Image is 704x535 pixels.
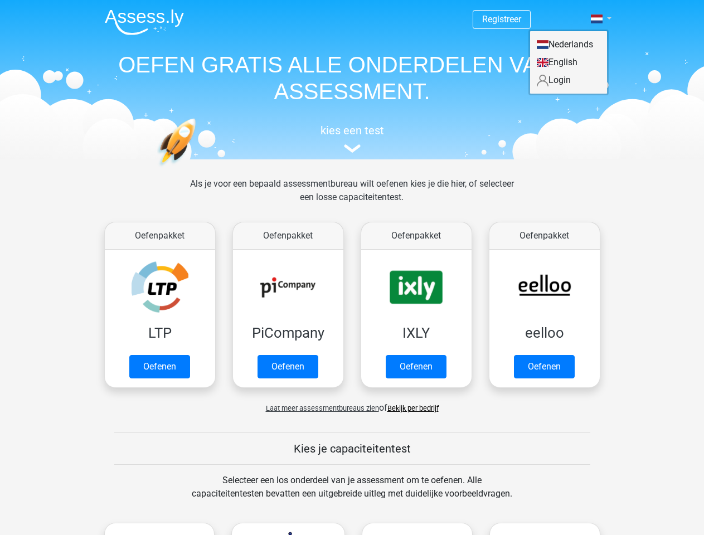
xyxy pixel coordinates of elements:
div: of [96,392,609,415]
a: Oefenen [258,355,318,378]
a: Oefenen [514,355,575,378]
a: Bekijk per bedrijf [387,404,439,412]
img: assessment [344,144,361,153]
a: Nederlands [530,36,607,53]
a: English [530,53,607,71]
h5: Kies je capaciteitentest [114,442,590,455]
div: Als je voor een bepaald assessmentbureau wilt oefenen kies je die hier, of selecteer een losse ca... [181,177,523,217]
a: Registreer [482,14,521,25]
img: oefenen [157,118,239,219]
a: kies een test [96,124,609,153]
h5: kies een test [96,124,609,137]
span: Laat meer assessmentbureaus zien [266,404,379,412]
h1: OEFEN GRATIS ALLE ONDERDELEN VAN JE ASSESSMENT. [96,51,609,105]
img: Assessly [105,9,184,35]
a: Oefenen [386,355,446,378]
div: Selecteer een los onderdeel van je assessment om te oefenen. Alle capaciteitentesten bevatten een... [181,474,523,514]
a: Oefenen [129,355,190,378]
a: Login [530,71,607,89]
